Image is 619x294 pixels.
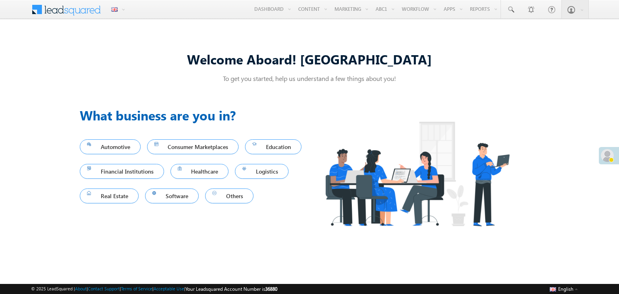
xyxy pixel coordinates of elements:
[152,190,192,201] span: Software
[252,141,294,152] span: Education
[31,285,277,293] span: © 2025 LeadSquared | | | | |
[178,166,222,177] span: Healthcare
[80,106,309,125] h3: What business are you in?
[87,141,133,152] span: Automotive
[265,286,277,292] span: 36880
[87,166,157,177] span: Financial Institutions
[80,74,539,83] p: To get you started, help us understand a few things about you!
[154,141,232,152] span: Consumer Marketplaces
[558,286,573,292] span: English
[242,166,281,177] span: Logistics
[212,190,246,201] span: Others
[309,106,525,242] img: Industry.png
[185,286,277,292] span: Your Leadsquared Account Number is
[154,286,184,291] a: Acceptable Use
[75,286,87,291] a: About
[548,284,580,294] button: English
[88,286,120,291] a: Contact Support
[87,190,131,201] span: Real Estate
[80,50,539,68] div: Welcome Aboard! [GEOGRAPHIC_DATA]
[121,286,152,291] a: Terms of Service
